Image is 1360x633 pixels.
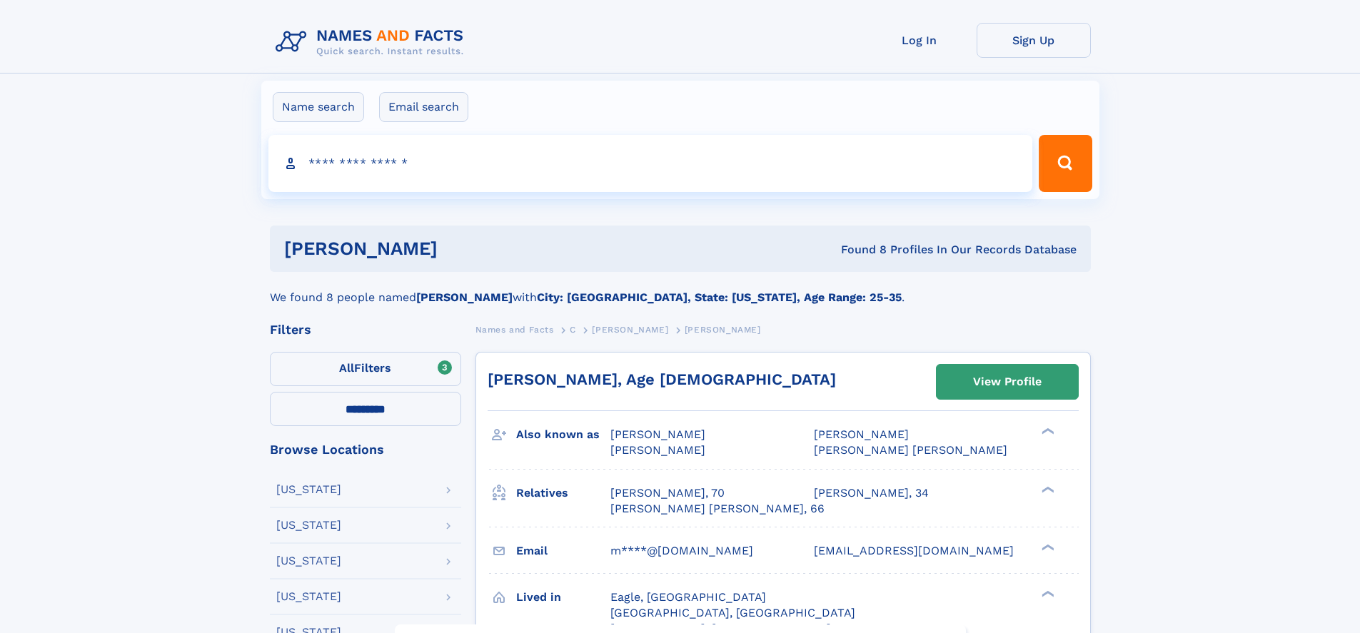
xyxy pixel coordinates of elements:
[1038,542,1055,552] div: ❯
[516,481,610,505] h3: Relatives
[339,361,354,375] span: All
[610,501,825,517] a: [PERSON_NAME] [PERSON_NAME], 66
[610,590,766,604] span: Eagle, [GEOGRAPHIC_DATA]
[610,606,855,619] span: [GEOGRAPHIC_DATA], [GEOGRAPHIC_DATA]
[276,520,341,531] div: [US_STATE]
[1039,135,1092,192] button: Search Button
[270,443,461,456] div: Browse Locations
[276,484,341,495] div: [US_STATE]
[592,320,668,338] a: [PERSON_NAME]
[570,325,576,335] span: C
[639,242,1077,258] div: Found 8 Profiles In Our Records Database
[610,485,725,501] a: [PERSON_NAME], 70
[268,135,1033,192] input: search input
[977,23,1091,58] a: Sign Up
[814,427,909,441] span: [PERSON_NAME]
[537,290,902,304] b: City: [GEOGRAPHIC_DATA], State: [US_STATE], Age Range: 25-35
[416,290,513,304] b: [PERSON_NAME]
[1038,427,1055,436] div: ❯
[592,325,668,335] span: [PERSON_NAME]
[516,585,610,609] h3: Lived in
[570,320,576,338] a: C
[814,443,1007,457] span: [PERSON_NAME] [PERSON_NAME]
[1038,589,1055,598] div: ❯
[610,427,705,441] span: [PERSON_NAME]
[1038,485,1055,494] div: ❯
[862,23,977,58] a: Log In
[270,323,461,336] div: Filters
[937,365,1078,399] a: View Profile
[610,443,705,457] span: [PERSON_NAME]
[516,422,610,447] h3: Also known as
[814,485,929,501] a: [PERSON_NAME], 34
[273,92,364,122] label: Name search
[276,591,341,602] div: [US_STATE]
[973,365,1042,398] div: View Profile
[685,325,761,335] span: [PERSON_NAME]
[270,352,461,386] label: Filters
[814,544,1014,557] span: [EMAIL_ADDRESS][DOMAIN_NAME]
[284,240,640,258] h1: [PERSON_NAME]
[379,92,468,122] label: Email search
[276,555,341,567] div: [US_STATE]
[270,23,475,61] img: Logo Names and Facts
[270,272,1091,306] div: We found 8 people named with .
[516,539,610,563] h3: Email
[475,320,554,338] a: Names and Facts
[488,370,836,388] a: [PERSON_NAME], Age [DEMOGRAPHIC_DATA]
